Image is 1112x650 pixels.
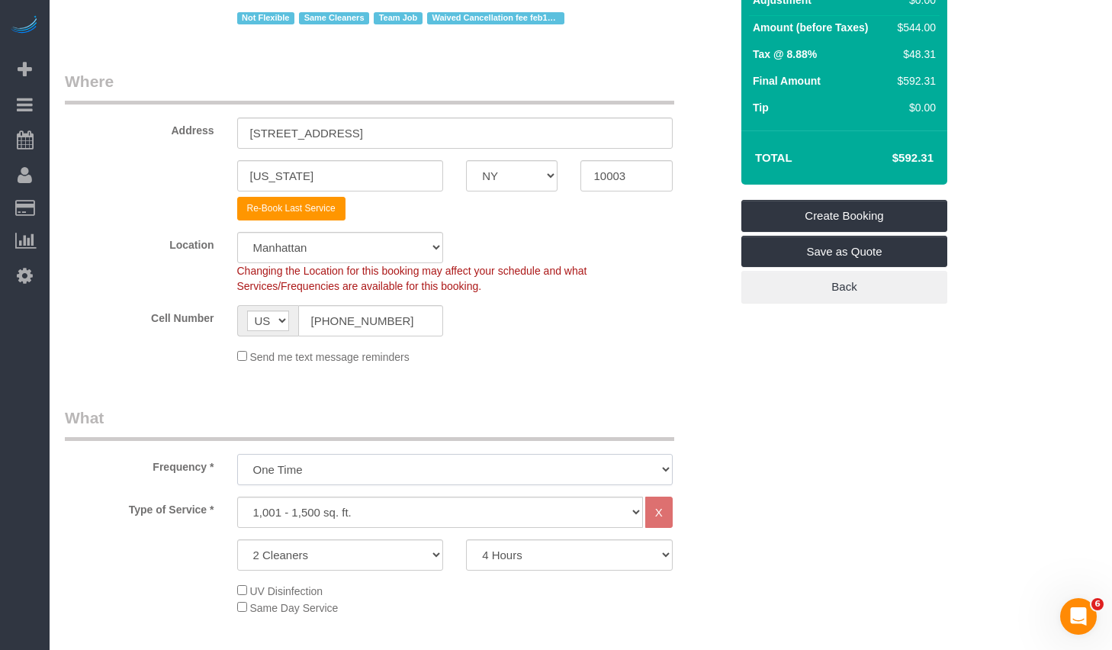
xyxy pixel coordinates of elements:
[65,70,674,105] legend: Where
[891,47,937,62] div: $48.31
[237,160,444,191] input: City
[891,20,937,35] div: $544.00
[299,12,369,24] span: Same Cleaners
[753,20,868,35] label: Amount (before Taxes)
[249,585,323,597] span: UV Disinfection
[580,160,672,191] input: Zip Code
[53,232,226,253] label: Location
[237,197,345,220] button: Re-Book Last Service
[65,407,674,441] legend: What
[753,47,817,62] label: Tax @ 8.88%
[847,152,934,165] h4: $592.31
[1091,598,1104,610] span: 6
[1060,598,1097,635] iframe: Intercom live chat
[374,12,423,24] span: Team Job
[427,12,564,24] span: Waived Cancellation fee feb132025
[9,15,40,37] img: Automaid Logo
[53,454,226,475] label: Frequency *
[741,200,947,232] a: Create Booking
[741,271,947,303] a: Back
[741,236,947,268] a: Save as Quote
[237,265,587,292] span: Changing the Location for this booking may affect your schedule and what Services/Frequencies are...
[237,12,295,24] span: Not Flexible
[53,305,226,326] label: Cell Number
[755,151,792,164] strong: Total
[753,73,821,88] label: Final Amount
[298,305,444,336] input: Cell Number
[53,117,226,138] label: Address
[53,497,226,517] label: Type of Service *
[249,602,338,614] span: Same Day Service
[891,73,937,88] div: $592.31
[753,100,769,115] label: Tip
[891,100,937,115] div: $0.00
[249,351,409,363] span: Send me text message reminders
